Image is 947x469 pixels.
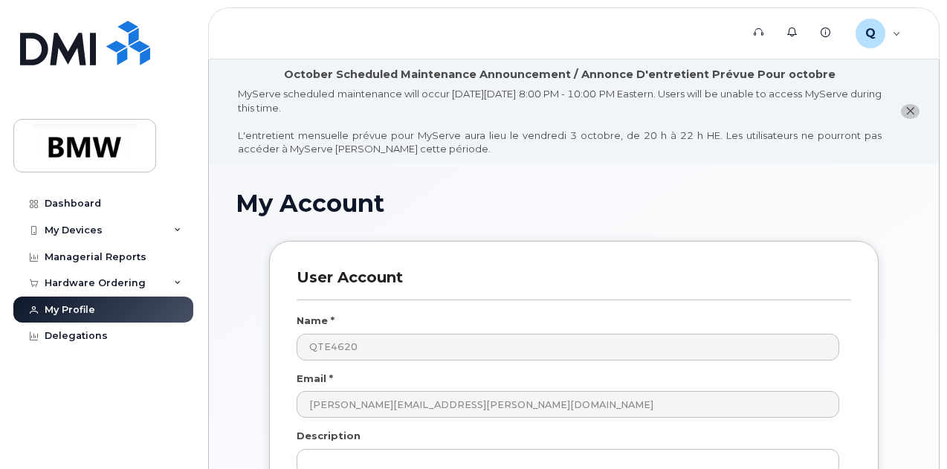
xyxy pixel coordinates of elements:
[297,372,333,386] label: Email *
[297,268,851,300] h3: User Account
[901,104,919,120] button: close notification
[238,87,882,156] div: MyServe scheduled maintenance will occur [DATE][DATE] 8:00 PM - 10:00 PM Eastern. Users will be u...
[236,190,912,216] h1: My Account
[284,67,836,83] div: October Scheduled Maintenance Announcement / Annonce D'entretient Prévue Pour octobre
[297,314,334,328] label: Name *
[297,429,361,443] label: Description
[882,404,936,458] iframe: Messenger Launcher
